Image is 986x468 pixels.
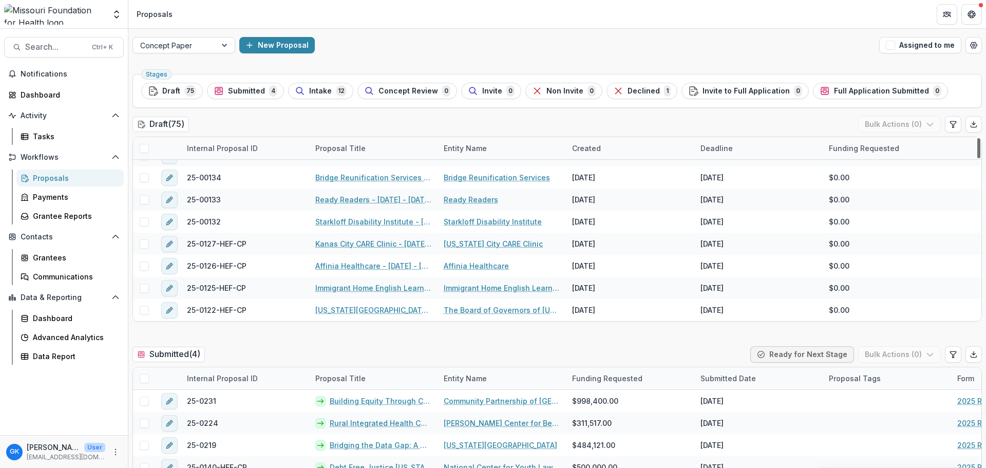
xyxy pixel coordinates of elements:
[33,271,116,282] div: Communications
[4,149,124,165] button: Open Workflows
[4,289,124,306] button: Open Data & Reporting
[664,85,671,97] span: 1
[587,85,596,97] span: 0
[823,367,951,389] div: Proposal Tags
[694,143,739,154] div: Deadline
[16,268,124,285] a: Communications
[506,85,515,97] span: 0
[330,396,431,406] a: Building Equity Through Community Finance – CPSEMO’s Path to CDFI Certification
[21,111,107,120] span: Activity
[33,173,116,183] div: Proposals
[33,252,116,263] div: Grantees
[181,143,264,154] div: Internal Proposal ID
[700,260,724,271] div: [DATE]
[315,172,431,183] a: Bridge Reunification Services - [DATE] - [DATE] Request for Concept Papers
[16,329,124,346] a: Advanced Analytics
[315,305,431,315] a: [US_STATE][GEOGRAPHIC_DATA] - [DATE] - [DATE] Request for Concept Papers
[90,42,115,53] div: Ctrl + K
[207,83,284,99] button: Submitted4
[945,346,961,363] button: Edit table settings
[288,83,353,99] button: Intake12
[438,373,493,384] div: Entity Name
[823,373,887,384] div: Proposal Tags
[566,373,649,384] div: Funding Requested
[823,143,905,154] div: Funding Requested
[438,137,566,159] div: Entity Name
[566,367,694,389] div: Funding Requested
[4,37,124,58] button: Search...
[681,83,809,99] button: Invite to Full Application0
[813,83,948,99] button: Full Application Submitted0
[187,238,246,249] span: 25-0127-HEF-CP
[181,137,309,159] div: Internal Proposal ID
[4,229,124,245] button: Open Contacts
[937,4,957,25] button: Partners
[444,418,560,428] a: [PERSON_NAME] Center for Behavioral Change
[572,172,595,183] div: [DATE]
[181,367,309,389] div: Internal Proposal ID
[16,170,124,186] a: Proposals
[444,216,542,227] a: Starkloff Disability Institute
[700,305,724,315] div: [DATE]
[378,87,438,96] span: Concept Review
[161,302,178,319] button: edit
[25,42,86,52] span: Search...
[700,238,724,249] div: [DATE]
[16,128,124,145] a: Tasks
[184,85,196,97] span: 75
[109,446,122,458] button: More
[829,172,849,183] span: $0.00
[444,194,498,205] a: Ready Readers
[132,7,177,22] nav: breadcrumb
[132,117,189,132] h2: Draft ( 75 )
[694,367,823,389] div: Submitted Date
[161,170,178,186] button: edit
[315,283,431,293] a: Immigrant Home English Learning Program - [DATE] - [DATE] Request for Concept Papers
[239,37,315,53] button: New Proposal
[442,85,450,97] span: 0
[336,85,347,97] span: 12
[829,283,849,293] span: $0.00
[33,351,116,362] div: Data Report
[750,346,854,363] button: Ready for Next Stage
[16,189,124,205] a: Payments
[315,194,431,205] a: Ready Readers - [DATE] - [DATE] Request for Concept Papers
[161,280,178,296] button: edit
[21,233,107,241] span: Contacts
[187,216,221,227] span: 25-00132
[566,137,694,159] div: Created
[16,208,124,224] a: Grantee Reports
[572,440,615,451] span: $484,121.00
[694,137,823,159] div: Deadline
[16,310,124,327] a: Dashboard
[829,194,849,205] span: $0.00
[444,238,543,249] a: [US_STATE] City CARE Clinic
[187,396,216,406] span: 25-0231
[4,86,124,103] a: Dashboard
[33,131,116,142] div: Tasks
[700,396,724,406] div: [DATE]
[33,192,116,202] div: Payments
[4,4,105,25] img: Missouri Foundation for Health logo
[27,453,105,462] p: [EMAIL_ADDRESS][DOMAIN_NAME]
[10,448,19,455] div: Grace Kyung
[858,116,941,133] button: Bulk Actions (0)
[879,37,961,53] button: Assigned to me
[965,346,982,363] button: Export table data
[628,87,660,96] span: Declined
[187,260,246,271] span: 25-0126-HEF-CP
[16,348,124,365] a: Data Report
[269,85,277,97] span: 4
[525,83,602,99] button: Non Invite0
[438,367,566,389] div: Entity Name
[572,418,612,428] span: $311,517.00
[700,216,724,227] div: [DATE]
[146,71,167,78] span: Stages
[444,260,509,271] a: Affinia Healthcare
[309,373,372,384] div: Proposal Title
[21,70,120,79] span: Notifications
[309,137,438,159] div: Proposal Title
